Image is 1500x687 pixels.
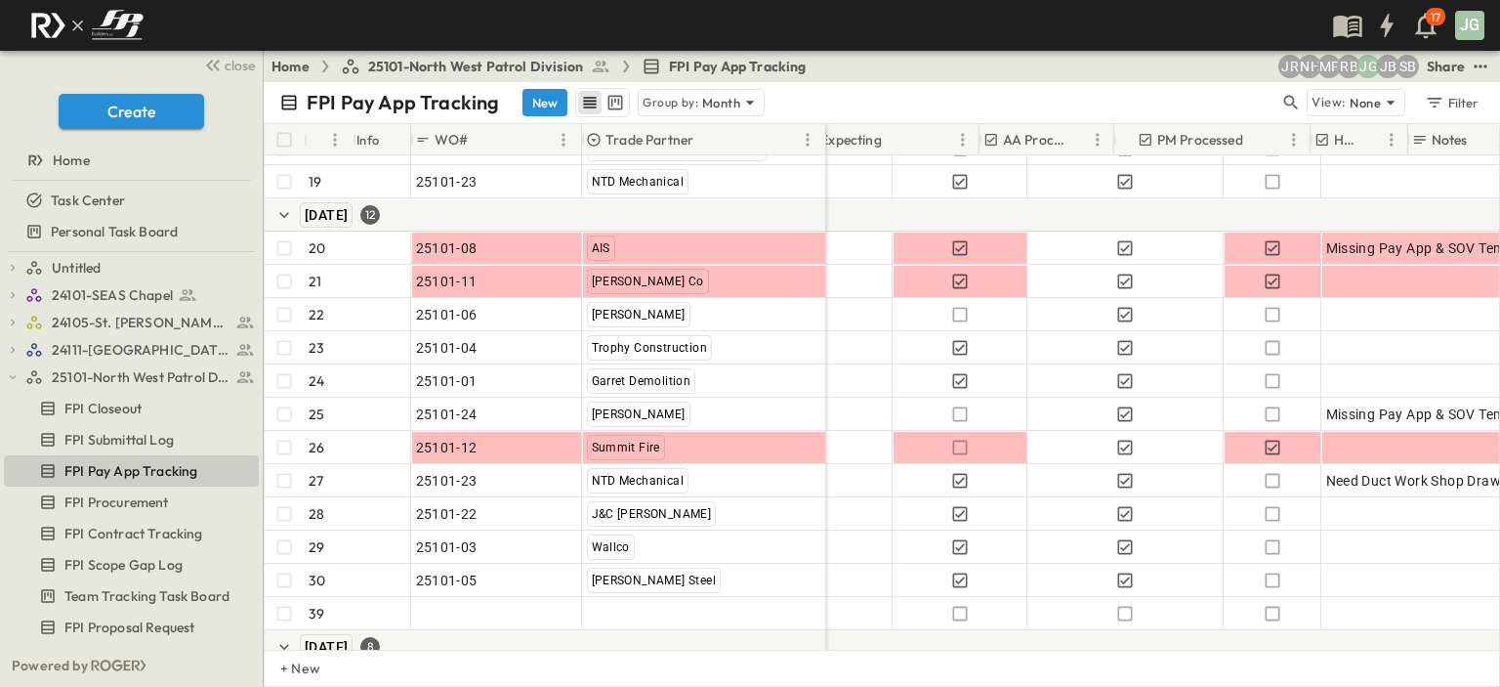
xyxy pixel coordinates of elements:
span: Garret Demolition [592,374,691,388]
p: 29 [309,537,324,557]
div: Team Tracking Task Boardtest [4,580,259,612]
span: FPI Contract Tracking [64,524,203,543]
a: FPI Proposal Request [4,614,255,641]
button: JG [1453,9,1486,42]
span: 25101-12 [416,438,478,457]
span: 25101-North West Patrol Division [368,57,583,76]
button: test [1469,55,1492,78]
a: FPI Pay App Tracking [642,57,806,76]
p: HOLD CHECK [1334,130,1360,150]
span: J&C [PERSON_NAME] [592,507,712,521]
p: 26 [309,438,324,457]
button: Menu [1086,128,1109,151]
div: FPI Contract Trackingtest [4,518,259,549]
img: c8d7d1ed905e502e8f77bf7063faec64e13b34fdb1f2bdd94b0e311fc34f8000.png [23,5,150,46]
button: Sort [1070,129,1092,150]
a: 24105-St. Matthew Kitchen Reno [25,309,255,336]
button: Menu [1282,128,1306,151]
a: 24101-SEAS Chapel [25,281,255,309]
a: 24111-[GEOGRAPHIC_DATA] [25,336,255,364]
a: Team Tracking Task Board [4,582,255,610]
p: Month [702,93,740,112]
p: Trade Partner [605,130,693,150]
span: 25101-08 [416,238,478,258]
span: Trophy Construction [592,341,708,355]
span: [PERSON_NAME] [592,308,686,322]
div: Monica Pruteanu (mpruteanu@fpibuilders.com) [1317,55,1341,78]
span: FPI Proposal Request [64,618,194,637]
button: Menu [323,128,347,151]
a: FPI Submittal Log [4,426,255,453]
div: FPI Scope Gap Logtest [4,549,259,580]
a: Home [4,147,255,174]
div: Info [353,124,411,155]
p: 30 [309,571,325,590]
span: Summit Fire [592,441,660,454]
span: [PERSON_NAME] Steel [592,574,717,587]
div: Personal Task Boardtest [4,216,259,247]
button: row view [578,91,602,114]
div: Josh Gille (jgille@fpibuilders.com) [1356,55,1380,78]
p: PM Processed [1157,130,1243,150]
div: Nila Hutcheson (nhutcheson@fpibuilders.com) [1298,55,1321,78]
span: FPI Submittal Log [64,430,174,450]
span: FPI Pay App Tracking [64,461,197,481]
a: Task Center [4,187,255,214]
div: Jeremiah Bailey (jbailey@fpibuilders.com) [1376,55,1399,78]
span: 25101-23 [416,471,478,491]
button: Menu [796,128,819,151]
span: Wallco [592,540,630,554]
div: 25101-North West Patrol Divisiontest [4,362,259,393]
a: Personal Task Board [4,218,255,245]
button: Sort [312,129,333,150]
div: FPI Proposal Requesttest [4,612,259,643]
p: 39 [309,604,324,623]
p: 27 [309,471,323,491]
p: Group by: [643,93,698,112]
div: 24111-[GEOGRAPHIC_DATA]test [4,334,259,365]
span: close [225,56,255,75]
p: View: [1312,92,1346,113]
span: Personal Task Board [51,222,178,241]
span: FPI Scope Gap Log [64,555,183,575]
p: + New [280,659,292,678]
p: 24 [309,371,324,391]
button: Sort [473,129,494,150]
a: FPI Scope Gap Log [4,551,255,579]
nav: breadcrumbs [271,57,818,76]
span: NTD Mechanical [592,175,685,189]
button: Menu [1380,128,1403,151]
a: Home [271,57,310,76]
span: Task Center [51,191,125,210]
button: Sort [1247,129,1269,150]
div: FPI Request For Proposaltest [4,643,259,674]
button: New [522,89,567,116]
button: close [196,51,259,78]
button: Sort [886,129,907,150]
p: FPI Pay App Tracking [307,89,499,116]
span: 25101-22 [416,504,478,524]
a: FPI Procurement [4,489,255,516]
button: kanban view [603,91,627,114]
button: Menu [951,128,975,151]
span: [PERSON_NAME] [592,408,686,421]
div: 8 [360,637,380,657]
span: 24105-St. Matthew Kitchen Reno [52,313,230,332]
p: None [1350,93,1381,112]
button: Create [59,94,204,129]
span: 25101-23 [416,172,478,192]
div: Jayden Ramirez (jramirez@fpibuilders.com) [1278,55,1302,78]
span: FPI Pay App Tracking [669,57,806,76]
div: 24101-SEAS Chapeltest [4,279,259,311]
span: FPI Procurement [64,493,169,512]
button: Sort [1472,129,1493,150]
p: AA Processed [1003,130,1066,150]
p: 20 [309,238,325,258]
div: 24105-St. Matthew Kitchen Renotest [4,307,259,338]
a: FPI Closeout [4,395,255,422]
div: Filter [1424,92,1479,113]
span: FPI Closeout [64,399,142,418]
div: 12 [360,205,380,225]
span: 24111-[GEOGRAPHIC_DATA] [52,340,230,360]
span: 25101-04 [416,338,478,358]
